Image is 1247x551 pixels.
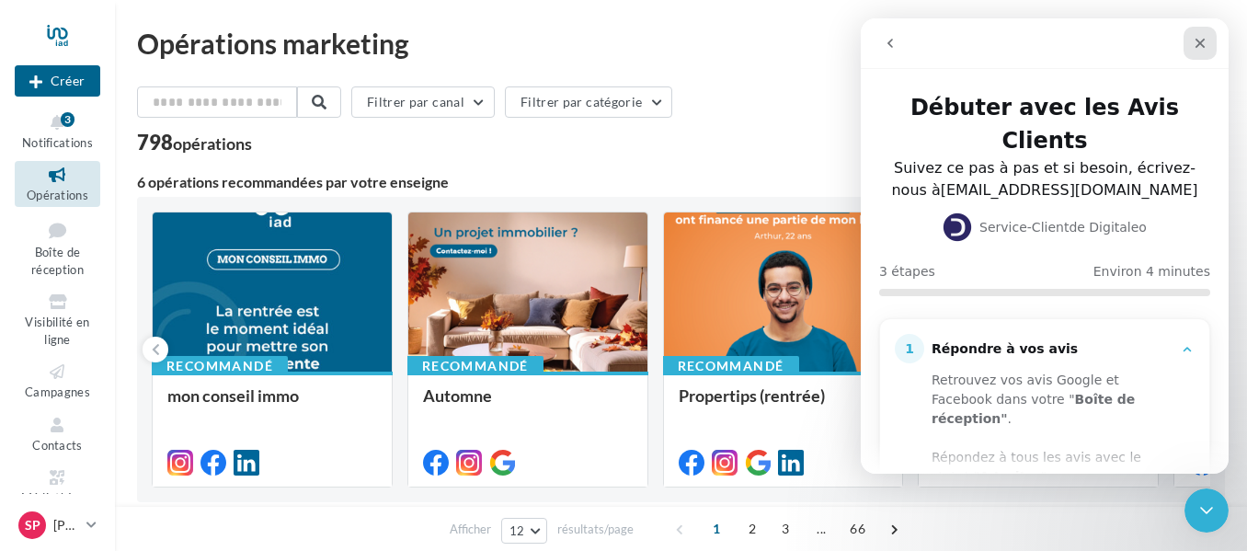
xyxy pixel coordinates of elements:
[450,521,491,538] span: Afficher
[702,514,731,544] span: 1
[771,514,800,544] span: 3
[505,86,672,118] button: Filtrer par catégorie
[71,430,320,468] div: Répondez à tous les avis avec le statut " ".
[119,451,180,465] b: A traiter
[137,132,252,153] div: 798
[25,315,89,347] span: Visibilité en ligne
[32,438,83,453] span: Contacts
[15,214,100,281] a: Boîte de réception
[663,356,799,376] div: Recommandé
[15,464,100,509] a: Médiathèque
[738,514,767,544] span: 2
[15,288,100,350] a: Visibilité en ligne
[31,245,84,277] span: Boîte de réception
[15,65,100,97] div: Nouvelle campagne
[137,29,1225,57] div: Opérations marketing
[15,508,100,543] a: Sp [PERSON_NAME]
[61,112,74,127] div: 3
[137,175,1196,189] div: 6 opérations recommandées par votre enseigne
[407,356,543,376] div: Recommandé
[22,135,93,150] span: Notifications
[15,65,100,97] button: Créer
[15,411,100,456] a: Contacts
[15,161,100,206] a: Opérations
[861,18,1229,474] iframe: Intercom live chat
[27,188,88,202] span: Opérations
[15,109,100,154] button: Notifications 3
[1184,488,1229,533] iframe: Intercom live chat
[351,86,495,118] button: Filtrer par canal
[21,490,95,505] span: Médiathèque
[679,386,888,423] div: Propertips (rentrée)
[423,386,633,423] div: Automne
[842,514,873,544] span: 66
[509,523,525,538] span: 12
[25,516,40,534] span: Sp
[15,358,100,403] a: Campagnes
[167,386,377,423] div: mon conseil immo
[25,385,90,399] span: Campagnes
[501,518,548,544] button: 12
[53,516,79,534] p: [PERSON_NAME]
[557,521,634,538] span: résultats/page
[152,356,288,376] div: Recommandé
[807,514,836,544] span: ...
[173,135,252,152] div: opérations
